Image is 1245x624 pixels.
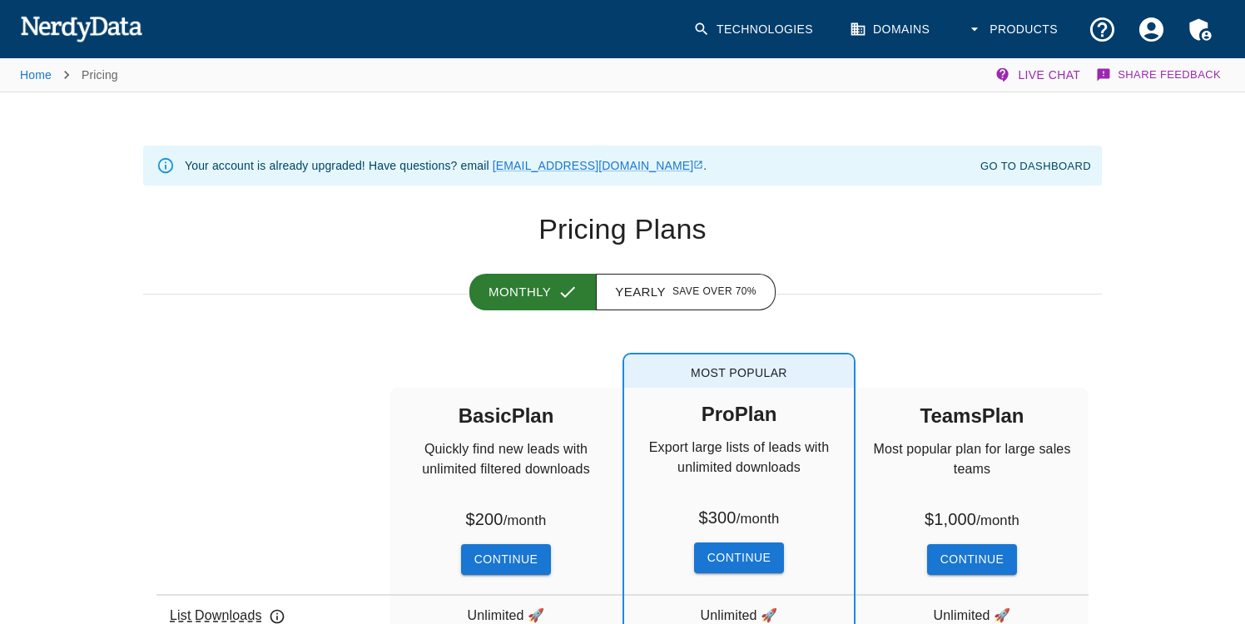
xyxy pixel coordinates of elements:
[20,68,52,82] a: Home
[82,67,118,83] p: Pricing
[1078,5,1127,54] button: Support and Documentation
[925,506,1019,531] h6: $ 1,000
[466,506,547,531] h6: $ 200
[596,274,776,310] button: Yearly Save over 70%
[469,274,597,310] button: Monthly
[389,439,622,506] p: Quickly find new leads with unlimited filtered downloads
[1127,5,1176,54] button: Account Settings
[503,513,547,528] small: / month
[737,511,780,527] small: / month
[956,5,1071,54] button: Products
[991,58,1087,92] button: Live Chat
[143,212,1102,247] h1: Pricing Plans
[624,354,854,388] span: Most Popular
[493,159,703,172] a: [EMAIL_ADDRESS][DOMAIN_NAME]
[459,389,554,439] h5: Basic Plan
[699,504,780,529] h6: $ 300
[20,12,142,45] img: NerdyData.com
[672,284,756,300] span: Save over 70%
[927,544,1017,575] button: Continue
[976,513,1019,528] small: / month
[461,544,551,575] button: Continue
[920,389,1024,439] h5: Teams Plan
[694,542,784,573] button: Continue
[976,154,1095,180] a: Go To Dashboard
[624,438,854,504] p: Export large lists of leads with unlimited downloads
[856,439,1089,506] p: Most popular plan for large sales teams
[702,388,777,438] h5: Pro Plan
[20,58,118,92] nav: breadcrumb
[840,5,943,54] a: Domains
[1094,58,1225,92] button: Share Feedback
[185,151,707,181] div: Your account is already upgraded! Have questions? email .
[683,5,826,54] a: Technologies
[1176,5,1225,54] button: Admin Menu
